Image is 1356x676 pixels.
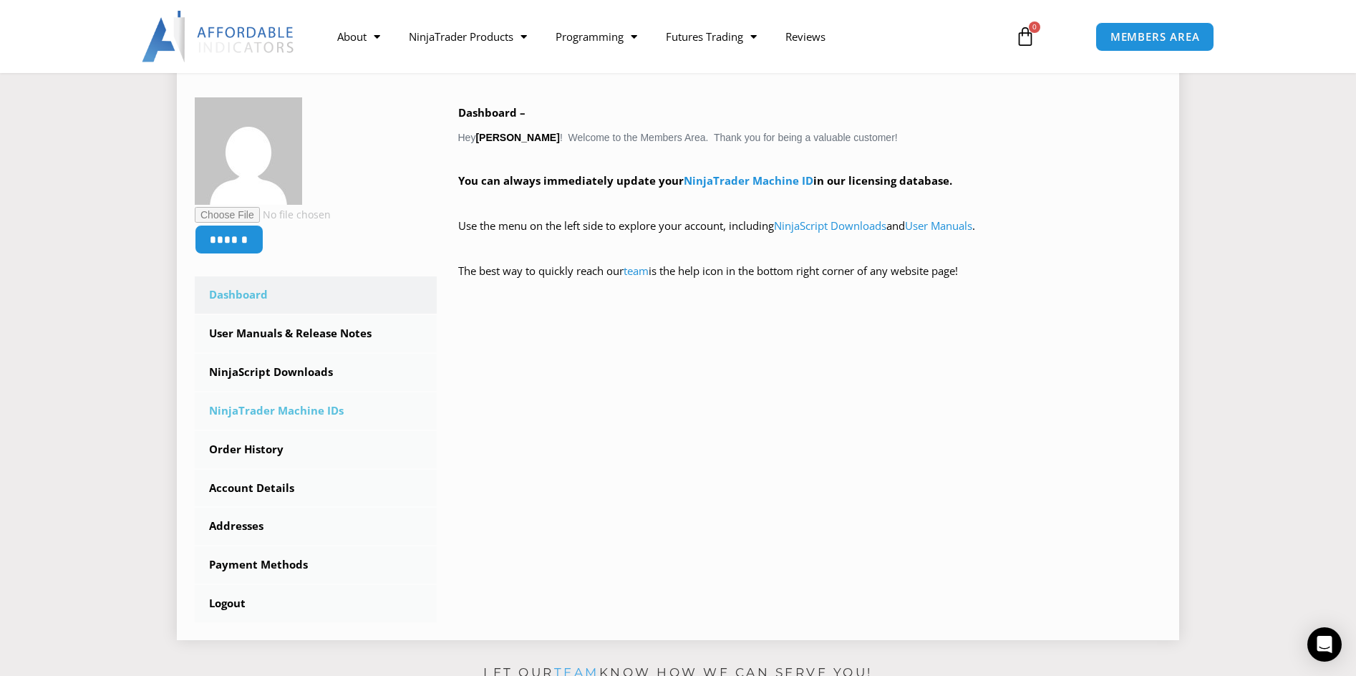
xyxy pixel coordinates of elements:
[195,315,437,352] a: User Manuals & Release Notes
[195,585,437,622] a: Logout
[1307,627,1342,662] div: Open Intercom Messenger
[323,20,999,53] nav: Menu
[458,103,1162,301] div: Hey ! Welcome to the Members Area. Thank you for being a valuable customer!
[1110,32,1200,42] span: MEMBERS AREA
[684,173,813,188] a: NinjaTrader Machine ID
[541,20,652,53] a: Programming
[905,218,972,233] a: User Manuals
[458,105,526,120] b: Dashboard –
[195,97,302,205] img: fc4ba39e458e2c99a7f7e406bf341920e89f7f4e4347a50453c5658db0a22b58
[195,276,437,622] nav: Account pages
[994,16,1057,57] a: 0
[652,20,771,53] a: Futures Trading
[774,218,886,233] a: NinjaScript Downloads
[458,261,1162,301] p: The best way to quickly reach our is the help icon in the bottom right corner of any website page!
[195,508,437,545] a: Addresses
[195,392,437,430] a: NinjaTrader Machine IDs
[195,546,437,584] a: Payment Methods
[1029,21,1040,33] span: 0
[195,354,437,391] a: NinjaScript Downloads
[394,20,541,53] a: NinjaTrader Products
[1095,22,1215,52] a: MEMBERS AREA
[142,11,296,62] img: LogoAI | Affordable Indicators – NinjaTrader
[458,173,952,188] strong: You can always immediately update your in our licensing database.
[195,276,437,314] a: Dashboard
[458,216,1162,256] p: Use the menu on the left side to explore your account, including and .
[323,20,394,53] a: About
[624,264,649,278] a: team
[771,20,840,53] a: Reviews
[195,431,437,468] a: Order History
[195,470,437,507] a: Account Details
[475,132,559,143] strong: [PERSON_NAME]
